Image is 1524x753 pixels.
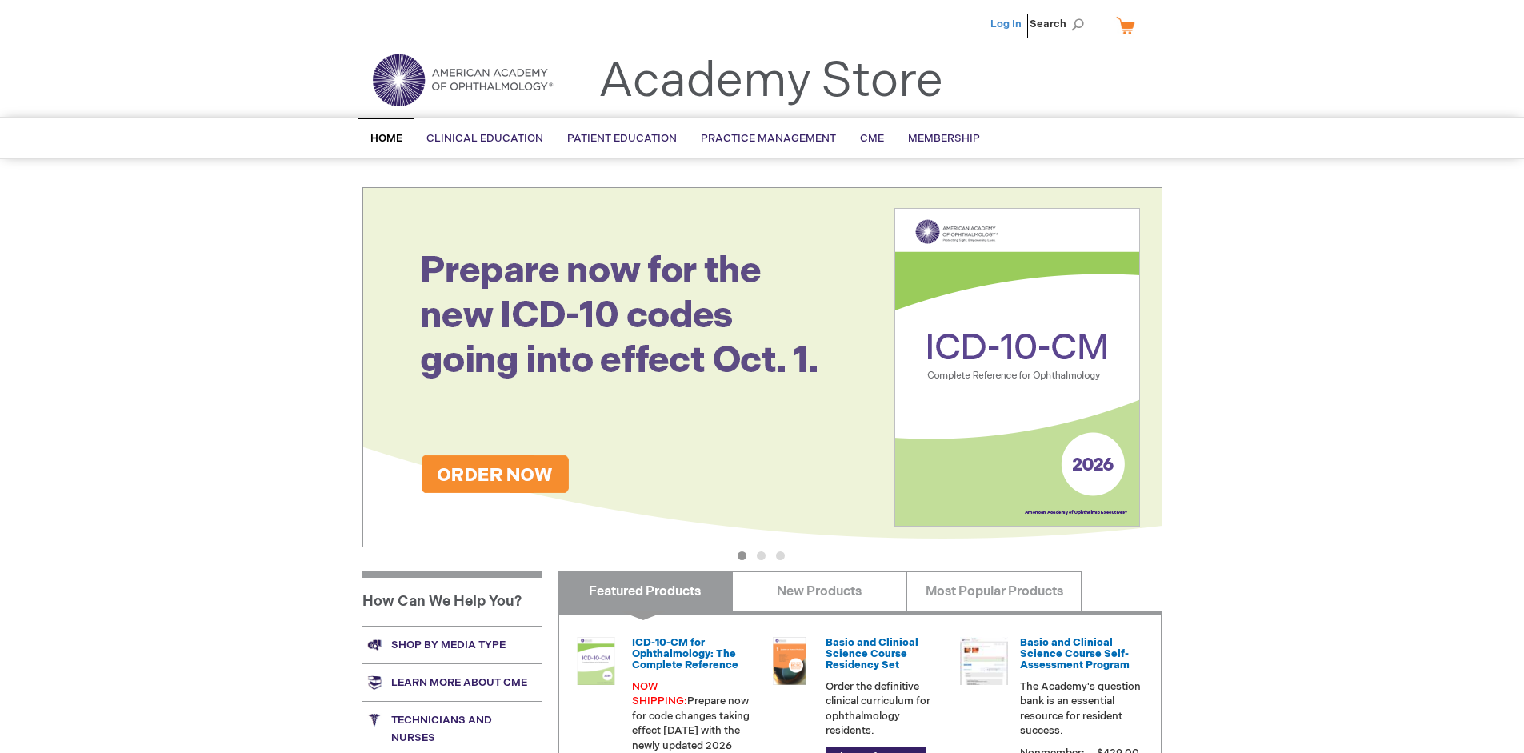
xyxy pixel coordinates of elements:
[362,626,542,663] a: Shop by media type
[1030,8,1090,40] span: Search
[860,132,884,145] span: CME
[362,663,542,701] a: Learn more about CME
[732,571,907,611] a: New Products
[370,132,402,145] span: Home
[766,637,814,685] img: 02850963u_47.png
[1020,636,1130,672] a: Basic and Clinical Science Course Self-Assessment Program
[826,679,947,739] p: Order the definitive clinical curriculum for ophthalmology residents.
[362,571,542,626] h1: How Can We Help You?
[908,132,980,145] span: Membership
[1020,679,1142,739] p: The Academy's question bank is an essential resource for resident success.
[598,53,943,110] a: Academy Store
[632,636,738,672] a: ICD-10-CM for Ophthalmology: The Complete Reference
[757,551,766,560] button: 2 of 3
[738,551,746,560] button: 1 of 3
[558,571,733,611] a: Featured Products
[632,680,687,708] font: NOW SHIPPING:
[567,132,677,145] span: Patient Education
[826,636,918,672] a: Basic and Clinical Science Course Residency Set
[906,571,1082,611] a: Most Popular Products
[572,637,620,685] img: 0120008u_42.png
[426,132,543,145] span: Clinical Education
[701,132,836,145] span: Practice Management
[776,551,785,560] button: 3 of 3
[990,18,1022,30] a: Log In
[960,637,1008,685] img: bcscself_20.jpg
